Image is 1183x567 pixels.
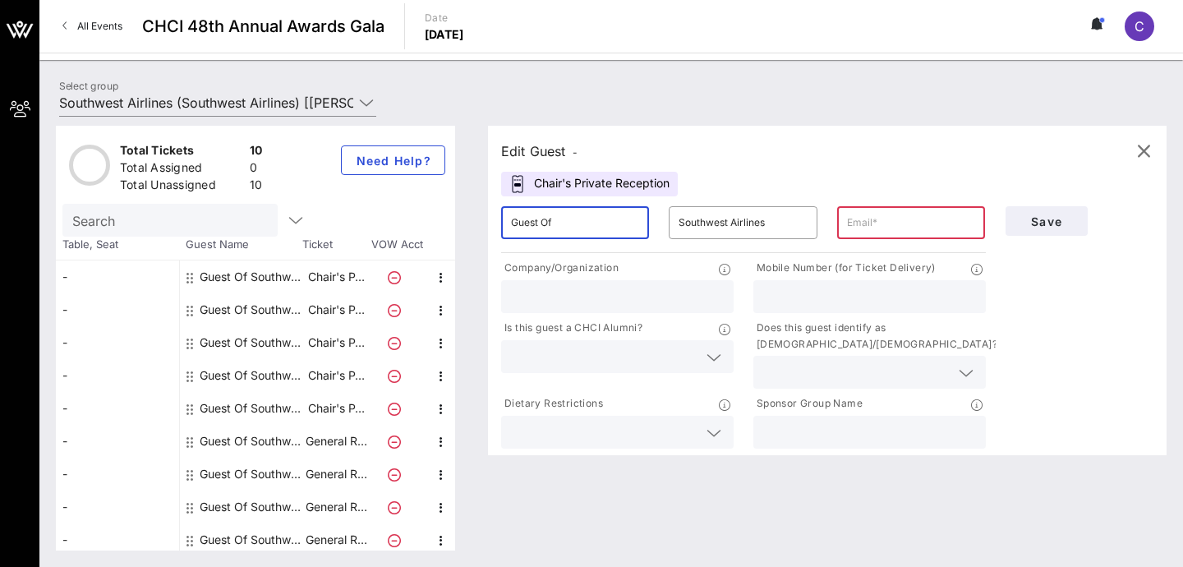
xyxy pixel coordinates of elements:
div: Total Assigned [120,159,243,180]
div: Guest Of Southwest Airlines [200,458,303,491]
div: Guest Of Southwest Airlines [200,260,303,293]
span: Need Help? [355,154,431,168]
span: All Events [77,20,122,32]
div: - [56,458,179,491]
div: Total Tickets [120,142,243,163]
span: Table, Seat [56,237,179,253]
input: Email* [847,210,975,236]
p: Mobile Number (for Ticket Delivery) [753,260,936,277]
div: Guest Of Southwest Airlines [200,359,303,392]
span: Ticket [302,237,368,253]
div: - [56,293,179,326]
a: All Events [53,13,132,39]
label: Select group [59,80,118,92]
div: 10 [250,142,263,163]
div: 0 [250,159,263,180]
div: Guest Of Southwest Airlines [200,326,303,359]
p: Chair's P… [303,326,369,359]
div: - [56,326,179,359]
button: Need Help? [341,145,445,175]
p: Chair's P… [303,293,369,326]
p: Chair's P… [303,392,369,425]
p: [DATE] [425,26,464,43]
p: Chair's P… [303,359,369,392]
div: Guest Of Southwest Airlines [200,523,303,556]
span: Save [1019,214,1075,228]
p: Does this guest identify as [DEMOGRAPHIC_DATA]/[DEMOGRAPHIC_DATA]? [753,320,997,353]
div: - [56,491,179,523]
span: CHCI 48th Annual Awards Gala [142,14,384,39]
div: Guest Of Southwest Airlines [200,293,303,326]
div: Guest Of Southwest Airlines [200,392,303,425]
p: General R… [303,458,369,491]
div: Guest Of Southwest Airlines [200,491,303,523]
div: Guest Of Southwest Airlines [200,425,303,458]
div: 10 [250,177,263,197]
div: - [56,359,179,392]
p: Date [425,10,464,26]
div: Edit Guest [501,140,578,163]
button: Save [1006,206,1088,236]
p: Sponsor Group Name [753,395,863,413]
p: Company/Organization [501,260,619,277]
p: Dietary Restrictions [501,395,603,413]
p: Is this guest a CHCI Alumni? [501,320,642,337]
span: C [1135,18,1144,35]
div: Total Unassigned [120,177,243,197]
p: General R… [303,523,369,556]
p: General R… [303,425,369,458]
div: - [56,425,179,458]
div: - [56,523,179,556]
input: Last Name* [679,210,807,236]
div: Chair's Private Reception [501,172,678,196]
span: VOW Acct [368,237,426,253]
span: Guest Name [179,237,302,253]
div: C [1125,12,1154,41]
div: - [56,392,179,425]
p: General R… [303,491,369,523]
div: - [56,260,179,293]
input: First Name* [511,210,639,236]
p: Chair's P… [303,260,369,293]
span: - [573,146,578,159]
